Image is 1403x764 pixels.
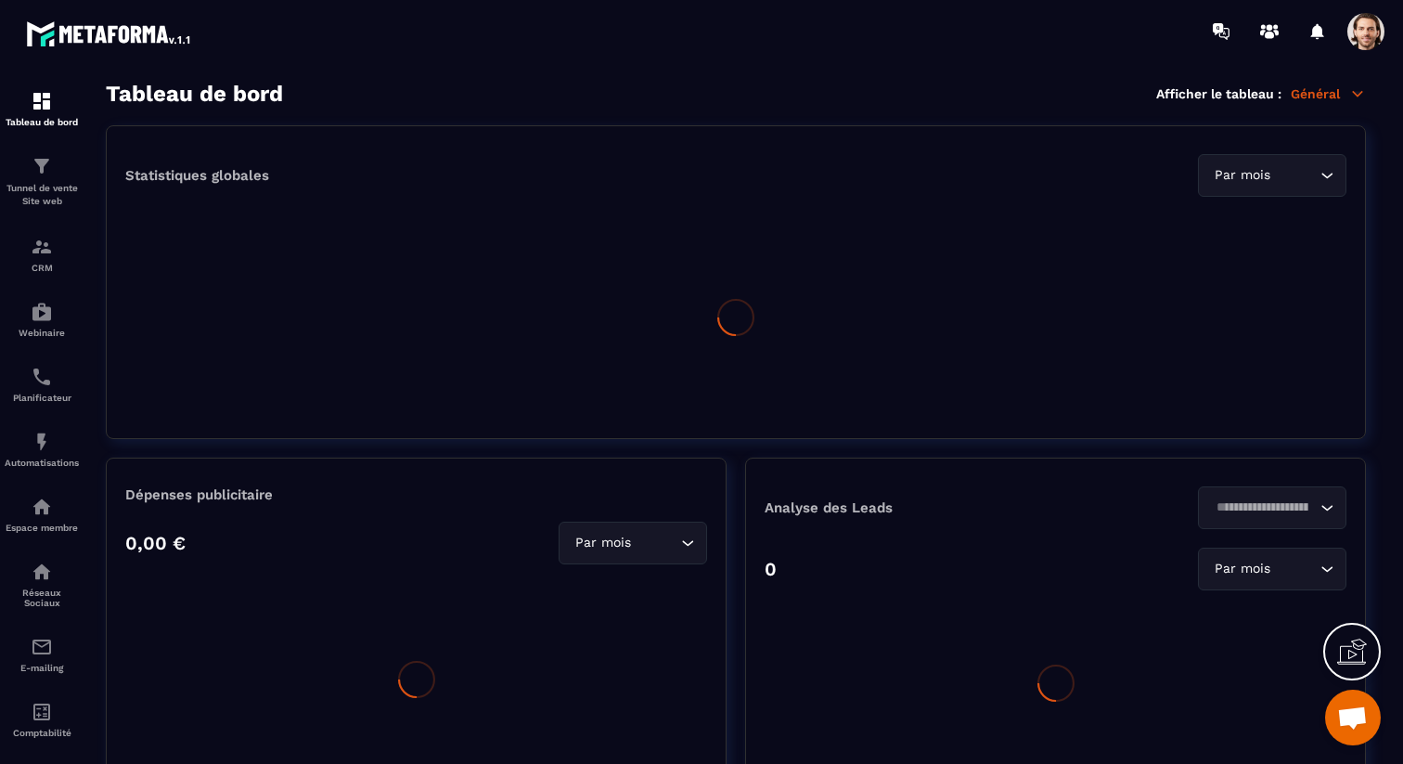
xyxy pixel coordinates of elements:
div: Ouvrir le chat [1325,690,1381,745]
p: E-mailing [5,663,79,673]
p: CRM [5,263,79,273]
img: formation [31,155,53,177]
a: schedulerschedulerPlanificateur [5,352,79,417]
input: Search for option [1274,559,1316,579]
a: automationsautomationsEspace membre [5,482,79,547]
img: accountant [31,701,53,723]
span: Par mois [571,533,635,553]
p: Dépenses publicitaire [125,486,707,503]
a: accountantaccountantComptabilité [5,687,79,752]
p: Espace membre [5,523,79,533]
input: Search for option [1274,165,1316,186]
img: formation [31,90,53,112]
p: Afficher le tableau : [1156,86,1281,101]
img: logo [26,17,193,50]
img: scheduler [31,366,53,388]
img: email [31,636,53,658]
p: Réseaux Sociaux [5,588,79,608]
input: Search for option [635,533,676,553]
p: Tableau de bord [5,117,79,127]
div: Search for option [1198,548,1346,590]
p: Général [1291,85,1366,102]
p: Comptabilité [5,728,79,738]
p: 0,00 € [125,532,186,554]
a: social-networksocial-networkRéseaux Sociaux [5,547,79,622]
h3: Tableau de bord [106,81,283,107]
p: Planificateur [5,393,79,403]
p: Webinaire [5,328,79,338]
img: automations [31,496,53,518]
p: Analyse des Leads [765,499,1056,516]
a: emailemailE-mailing [5,622,79,687]
a: automationsautomationsAutomatisations [5,417,79,482]
div: Search for option [559,522,707,564]
a: formationformationTunnel de vente Site web [5,141,79,222]
input: Search for option [1210,498,1316,518]
div: Search for option [1198,486,1346,529]
a: formationformationCRM [5,222,79,287]
p: Tunnel de vente Site web [5,182,79,208]
p: 0 [765,558,777,580]
p: Statistiques globales [125,167,269,184]
p: Automatisations [5,458,79,468]
img: social-network [31,561,53,583]
img: automations [31,431,53,453]
img: automations [31,301,53,323]
img: formation [31,236,53,258]
a: automationsautomationsWebinaire [5,287,79,352]
span: Par mois [1210,165,1274,186]
div: Search for option [1198,154,1346,197]
a: formationformationTableau de bord [5,76,79,141]
span: Par mois [1210,559,1274,579]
